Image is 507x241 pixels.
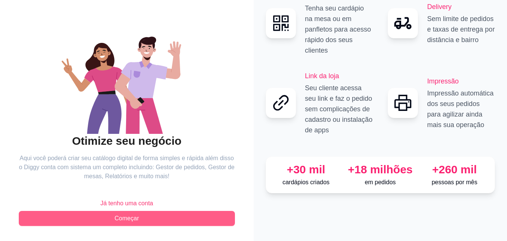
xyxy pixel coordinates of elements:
p: Seu cliente acessa seu link e faz o pedido sem complicações de cadastro ou instalação de apps [305,83,373,135]
span: Já tenho uma conta [100,199,153,208]
button: Já tenho uma conta [19,196,235,211]
p: Impressão automática dos seus pedidos para agilizar ainda mais sua operação [427,88,495,130]
div: +30 mil [272,163,340,176]
p: em pedidos [346,178,414,187]
h2: Link da loja [305,71,373,81]
span: Começar [114,214,139,223]
p: Sem limite de pedidos e taxas de entrega por distância e bairro [427,14,495,45]
p: Tenha seu cardápio na mesa ou em panfletos para acesso rápido dos seus clientes [305,3,373,56]
h2: Otimize seu negócio [19,134,235,148]
p: pessoas por mês [420,178,489,187]
article: Aqui você poderá criar seu catálogo digital de forma simples e rápida além disso o Diggy conta co... [19,154,235,181]
h2: Impressão [427,76,495,86]
h2: Delivery [427,2,495,12]
div: animation [19,21,235,134]
div: +18 milhões [346,163,414,176]
button: Começar [19,211,235,226]
div: +260 mil [420,163,489,176]
p: cardápios criados [272,178,340,187]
